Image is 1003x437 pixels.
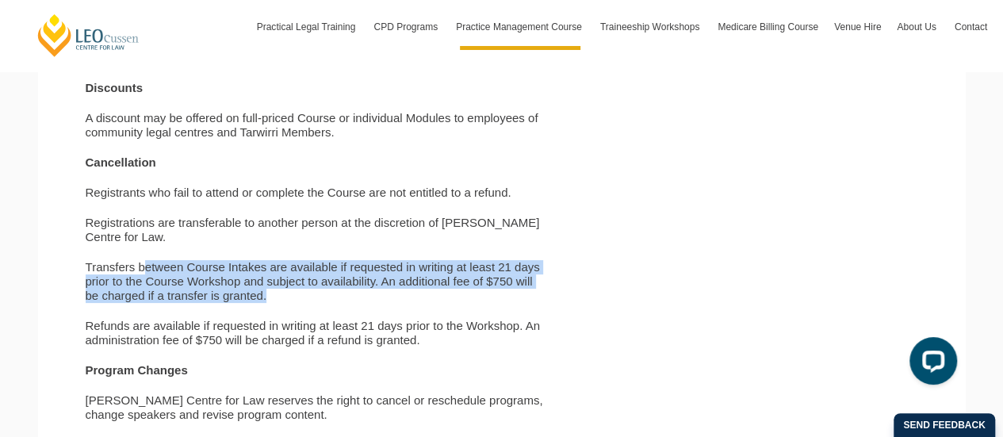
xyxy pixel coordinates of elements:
strong: Program Changes [86,363,188,377]
strong: Cancellation [86,155,156,169]
a: Medicare Billing Course [710,4,826,50]
p: Refunds are available if requested in writing at least 21 days prior to the Workshop. An administ... [86,319,547,347]
p: [PERSON_NAME] Centre for Law reserves the right to cancel or reschedule programs, change speakers... [86,393,547,422]
p: Registrations are transferable to another person at the discretion of [PERSON_NAME] Centre for Law. [86,216,547,244]
iframe: LiveChat chat widget [897,331,963,397]
a: Traineeship Workshops [592,4,710,50]
a: [PERSON_NAME] Centre for Law [36,13,141,58]
a: About Us [889,4,946,50]
a: Practice Management Course [448,4,592,50]
p: Registrants who fail to attend or complete the Course are not entitled to a refund. [86,186,547,200]
a: Venue Hire [826,4,889,50]
a: CPD Programs [366,4,448,50]
p: A discount may be offered on full-priced Course or individual Modules to employees of community l... [86,111,547,140]
a: Contact [947,4,995,50]
a: Practical Legal Training [249,4,366,50]
strong: Discounts [86,81,144,94]
p: Transfers between Course Intakes are available if requested in writing at least 21 days prior to ... [86,260,547,303]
